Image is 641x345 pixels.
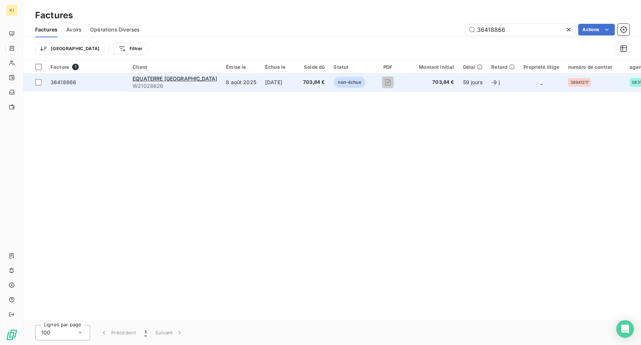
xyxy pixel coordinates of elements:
div: Émise le [226,64,256,70]
div: numéro de contrat [568,64,621,70]
span: EQUATERRE [GEOGRAPHIC_DATA] [133,75,217,82]
button: Actions [578,24,615,35]
img: Logo LeanPay [6,329,18,341]
span: Facture [51,64,69,70]
span: Factures [35,26,57,33]
div: KI [6,4,18,16]
span: Avoirs [66,26,81,33]
span: 1 [72,64,79,70]
span: _ [540,79,542,85]
div: Montant initial [410,64,454,70]
div: PDF [374,64,401,70]
div: Échue le [265,64,294,70]
span: W21028626 [133,82,217,90]
div: Retard [491,64,515,70]
h3: Factures [35,9,73,22]
span: 100 [41,329,50,336]
button: Précédent [96,325,140,340]
td: 59 jours [458,74,487,91]
button: 1 [140,325,151,340]
div: Solde dû [303,64,325,70]
div: Client [133,64,217,70]
td: 8 août 2025 [221,74,261,91]
button: Suivant [151,325,188,340]
button: [GEOGRAPHIC_DATA] [35,43,104,55]
div: Délai [463,64,482,70]
div: Statut [333,64,365,70]
td: [DATE] [261,74,299,91]
span: 36418866 [51,79,76,85]
span: 703,84 € [303,79,325,86]
div: Open Intercom Messenger [616,320,634,338]
span: 703,84 € [410,79,454,86]
span: non-échue [333,77,365,88]
span: 1 [145,329,146,336]
button: Filtrer [113,43,147,55]
div: Propriété litige [523,64,559,70]
span: -9 j [491,79,500,85]
span: 38941317 [570,80,588,85]
input: Rechercher [465,24,575,35]
span: Opérations Diverses [90,26,139,33]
